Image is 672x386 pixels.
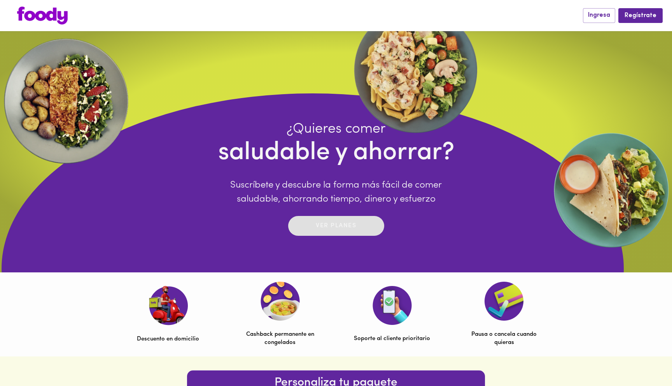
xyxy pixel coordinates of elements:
[218,121,454,138] h4: ¿Quieres comer
[485,282,523,321] img: Pausa o cancela cuando quieras
[627,341,664,378] iframe: Messagebird Livechat Widget
[466,330,542,347] p: Pausa o cancela cuando quieras
[625,12,656,19] span: Regístrate
[218,138,454,168] h4: saludable y ahorrar?
[149,286,188,325] img: Descuento en domicilio
[17,7,68,25] img: logo.png
[288,216,384,236] button: Ver planes
[261,282,300,321] img: Cashback permanente en congelados
[551,130,672,251] img: EllipseRigth.webp
[354,335,430,343] p: Soporte al cliente prioritario
[583,8,615,23] button: Ingresa
[242,330,318,347] p: Cashback permanente en congelados
[618,8,663,23] button: Regístrate
[137,335,199,343] p: Descuento en domicilio
[218,178,454,206] p: Suscríbete y descubre la forma más fácil de comer saludable, ahorrando tiempo, dinero y esfuerzo
[373,286,412,325] img: Soporte al cliente prioritario
[316,221,356,230] p: Ver planes
[350,4,482,136] img: ellipse.webp
[588,12,610,19] span: Ingresa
